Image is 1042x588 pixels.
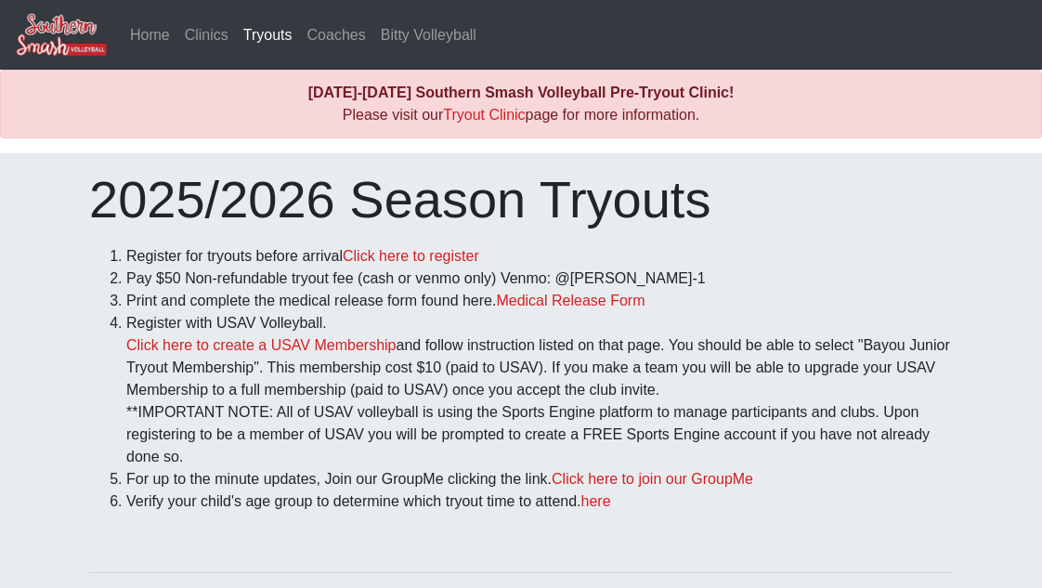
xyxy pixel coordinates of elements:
[15,12,108,58] img: Southern Smash Volleyball
[123,17,177,54] a: Home
[177,17,236,54] a: Clinics
[126,245,953,268] li: Register for tryouts before arrival
[126,268,953,290] li: Pay $50 Non-refundable tryout fee (cash or venmo only) Venmo: @[PERSON_NAME]-1
[581,493,611,509] a: here
[308,85,735,100] b: [DATE]-[DATE] Southern Smash Volleyball Pre-Tryout Clinic!
[126,468,953,490] li: For up to the minute updates, Join our GroupMe clicking the link.
[552,471,753,487] a: Click here to join our GroupMe
[300,17,373,54] a: Coaches
[126,290,953,312] li: Print and complete the medical release form found here.
[89,168,953,230] h1: 2025/2026 Season Tryouts
[443,107,525,123] a: Tryout Clinic
[126,337,396,353] a: Click here to create a USAV Membership
[236,17,300,54] a: Tryouts
[373,17,484,54] a: Bitty Volleyball
[343,248,479,264] a: Click here to register
[496,293,645,308] a: Medical Release Form
[126,490,953,513] li: Verify your child's age group to determine which tryout time to attend.
[126,312,953,468] li: Register with USAV Volleyball. and follow instruction listed on that page. You should be able to ...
